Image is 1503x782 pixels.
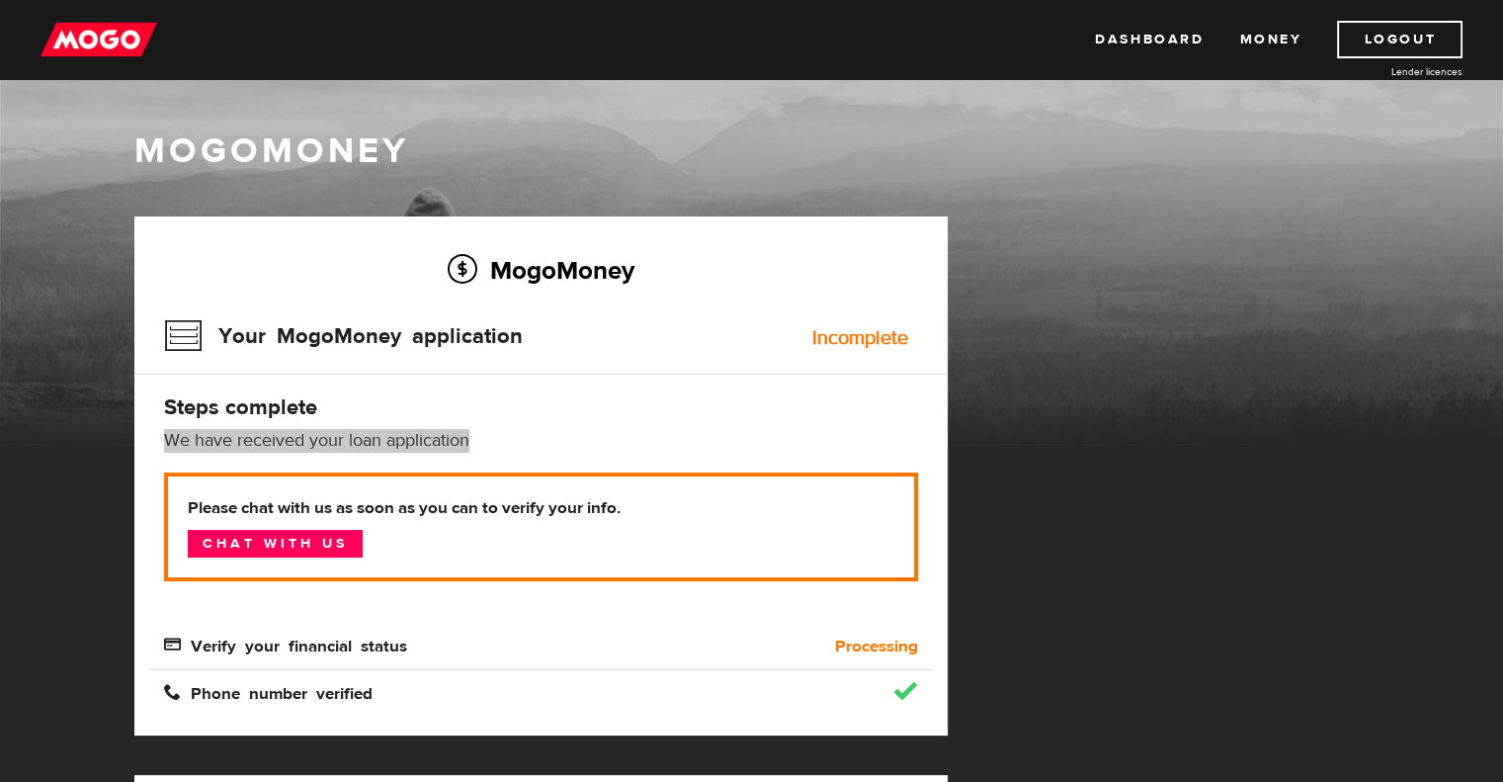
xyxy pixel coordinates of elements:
h2: MogoMoney [164,249,918,291]
b: Processing [835,635,918,658]
b: Please chat with us as soon as you can to verify your info. [188,496,894,520]
iframe: LiveChat chat widget [1108,322,1503,782]
h1: MogoMoney [134,130,1370,172]
h3: Your MogoMoney application [164,310,523,362]
a: Chat with us [188,530,363,558]
a: Lender licences [1314,64,1462,79]
img: mogo_logo-11ee424be714fa7cbb0f0f49df9e16ec.png [41,21,157,58]
a: Dashboard [1095,21,1204,58]
a: Money [1239,21,1301,58]
div: Incomplete [812,328,908,348]
a: Logout [1337,21,1462,58]
span: Verify your financial status [164,636,407,652]
h4: Steps complete [164,393,918,421]
p: We have received your loan application [164,429,918,453]
span: Phone number verified [164,683,373,700]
